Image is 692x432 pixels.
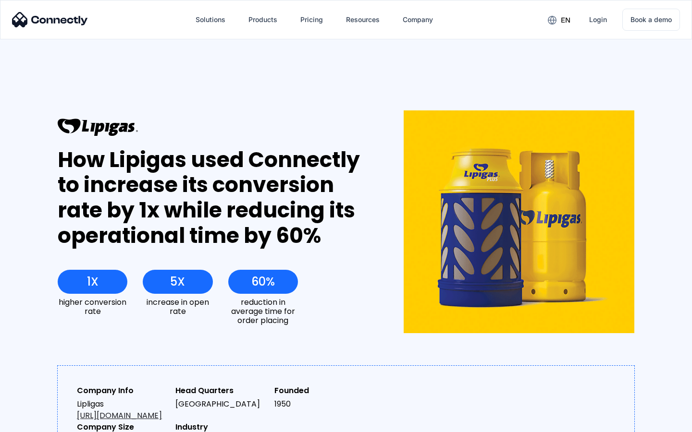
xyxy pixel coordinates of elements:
ul: Language list [19,415,58,429]
div: Company [403,13,433,26]
div: Head Quarters [175,385,266,396]
div: [GEOGRAPHIC_DATA] [175,398,266,410]
div: reduction in average time for order placing [228,298,298,325]
a: Book a demo [622,9,680,31]
div: Solutions [196,13,225,26]
div: higher conversion rate [58,298,127,316]
a: Login [581,8,615,31]
div: Lipligas [77,398,168,421]
a: [URL][DOMAIN_NAME] [77,410,162,421]
div: 5X [170,275,185,288]
aside: Language selected: English [10,415,58,429]
div: Founded [274,385,365,396]
div: 60% [251,275,275,288]
div: increase in open rate [143,298,212,316]
img: Connectly Logo [12,12,88,27]
a: Pricing [293,8,331,31]
div: How Lipigas used Connectly to increase its conversion rate by 1x while reducing its operational t... [58,147,369,249]
div: Products [248,13,277,26]
div: Login [589,13,607,26]
div: en [561,13,570,27]
div: Company Info [77,385,168,396]
div: Resources [346,13,380,26]
div: 1950 [274,398,365,410]
div: Pricing [300,13,323,26]
div: 1X [87,275,99,288]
